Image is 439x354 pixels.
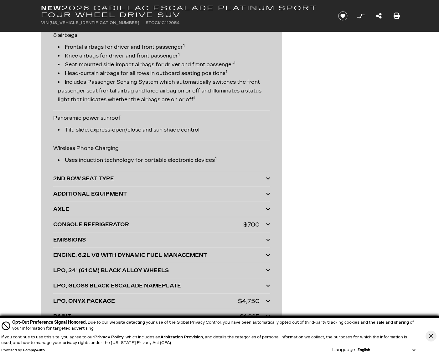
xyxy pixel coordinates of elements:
span: VIN: [41,21,49,25]
button: Save vehicle [336,11,350,21]
button: Close Button [426,331,436,342]
div: Powered by [1,348,45,352]
div: Wireless Phone Charging [53,141,270,171]
sup: 1 [178,52,180,57]
div: CONSOLE REFRIGERATOR [53,220,243,229]
div: Due to our website detecting your use of the Global Privacy Control, you have been automatically ... [12,319,417,331]
li: Knee airbags for driver and front passenger [58,52,270,60]
div: AXLE [53,205,266,214]
div: PAINT [53,312,240,321]
a: Print this New 2026 Cadillac Escalade Platinum Sport Four Wheel Drive SUV [394,12,400,20]
div: ADDITIONAL EQUIPMENT [53,190,266,198]
sup: 1 [234,61,235,65]
li: Includes Passenger Sensing System which automatically switches the front passenger seat frontal a... [58,78,270,104]
select: Language Select [356,347,417,353]
h1: 2026 Cadillac Escalade Platinum Sport Four Wheel Drive SUV [41,5,328,18]
span: [US_VEHICLE_IDENTIFICATION_NUMBER] [49,21,139,25]
sup: 1 [225,70,227,74]
a: Share this New 2026 Cadillac Escalade Platinum Sport Four Wheel Drive SUV [376,12,382,20]
div: EMISSIONS [53,236,266,244]
div: LPO, 24" (61 CM) BLACK ALLOY WHEELS [53,266,266,275]
div: Panoramic power sunroof [53,111,270,141]
sup: 1 [194,96,195,100]
span: Opt-Out Preference Signal Honored . [12,320,88,325]
p: If you continue to use this site, you agree to our , which includes an , and details the categori... [1,335,407,345]
li: Frontal airbags for driver and front passenger [58,43,270,52]
sup: 1 [215,157,217,161]
div: LPO, GLOSS BLACK ESCALADE NAMEPLATE [53,282,266,290]
div: 2ND ROW SEAT TYPE [53,174,266,183]
div: ENGINE, 6.2L V8 WITH DYNAMIC FUEL MANAGEMENT [53,251,266,260]
div: 8 airbags [53,28,270,111]
div: LPO, ONYX PACKAGE [53,297,238,306]
div: Language: [332,348,356,352]
strong: New [41,4,62,12]
strong: Arbitration Provision [160,335,203,339]
div: $700 [243,220,260,229]
span: Stock: [146,21,162,25]
li: Uses induction technology for portable electronic devices [58,156,270,165]
div: $1,225 [240,312,260,321]
button: Compare Vehicle [356,11,365,21]
li: Tilt, slide, express-open/close and sun shade control [58,126,270,134]
div: $4,750 [238,297,260,306]
li: Seat-mounted side-impact airbags for driver and front passenger [58,60,270,69]
a: ComplyAuto [23,348,45,352]
span: C112054 [162,21,180,25]
sup: 1 [183,43,185,48]
li: Head-curtain airbags for all rows in outboard seating positions [58,69,270,78]
u: Privacy Policy [94,335,124,339]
